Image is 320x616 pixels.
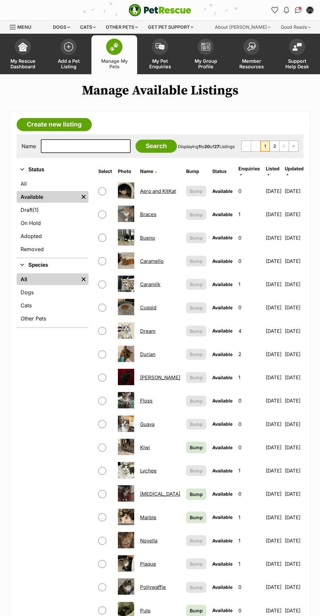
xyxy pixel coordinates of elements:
td: [DATE] [285,366,304,389]
a: Bump [186,442,206,453]
a: Create new listing [17,118,92,131]
td: [DATE] [285,227,304,249]
button: Bump [186,372,206,383]
strong: 27 [214,144,219,149]
a: Marble [140,514,156,521]
a: Manage My Pets [91,35,137,74]
ul: Account quick links [269,5,315,15]
button: Bump [186,535,206,546]
td: 0 [236,389,263,412]
td: [DATE] [263,366,284,389]
th: Bump [184,163,209,179]
a: Bueno [140,235,155,241]
nav: Pagination [241,141,298,152]
td: [DATE] [263,506,284,529]
img: chat-41dd97257d64d25036548639549fe6c8038ab92f7586957e7f3b1b290dea8141.svg [295,7,302,13]
th: Select [96,163,115,179]
a: Aero and KitKat [140,188,176,194]
td: [DATE] [285,506,304,529]
td: [DATE] [263,389,284,412]
td: 4 [236,320,263,342]
a: Draft [17,204,88,216]
span: Available [212,398,232,403]
span: Available [212,468,232,473]
td: 0 [236,250,263,272]
span: Add a Pet Listing [54,58,83,69]
a: Plaque [140,561,156,567]
a: Dogs [17,286,88,298]
span: Available [212,375,232,380]
a: All [17,178,88,190]
span: Bump [190,188,203,195]
td: [DATE] [285,343,304,366]
span: Available [212,351,232,357]
button: Species [17,261,88,269]
td: 0 [236,483,263,505]
span: Bump [190,514,203,521]
td: [DATE] [263,180,284,202]
span: Bump [190,607,203,614]
a: Removed [17,243,88,255]
div: Species [17,272,88,327]
button: Bump [186,349,206,360]
a: Available [17,191,79,203]
button: Bump [186,465,206,476]
td: [DATE] [285,459,304,482]
img: help-desk-icon-fdf02630f3aa405de69fd3d07c3f3aa587a6932b1a1747fa1d2bba05be0121f9.svg [293,43,302,51]
td: [DATE] [263,250,284,272]
img: group-profile-icon-3fa3cf56718a62981997c0bc7e787c4b2cf8bcc04b72c1350f741eb67cf2f40e.svg [201,43,210,51]
a: Cuspid [140,304,156,311]
td: 0 [236,413,263,436]
a: Page 2 [270,141,279,151]
a: My Group Profile [183,35,229,74]
a: Cats [17,299,88,311]
td: [DATE] [285,203,304,226]
button: Bump [186,396,206,406]
a: Caramello [140,258,164,264]
label: Name [22,143,36,149]
a: Name [140,168,157,174]
span: Bump [190,444,203,451]
span: Bump [190,560,203,567]
button: Bump [186,279,206,290]
button: Bump [186,209,206,220]
td: 0 [236,436,263,459]
td: [DATE] [263,553,284,575]
a: Bump [186,488,206,500]
a: Add a Pet Listing [46,35,91,74]
td: [DATE] [263,343,284,366]
span: Bump [190,258,203,265]
span: Displaying to of Listings [178,144,235,149]
span: Bump [190,351,203,358]
td: 0 [236,180,263,202]
td: [DATE] [285,180,304,202]
td: [DATE] [263,203,284,226]
a: Remove filter [79,273,88,285]
span: Available [212,607,232,613]
td: 2 [236,343,263,366]
span: Member Resources [237,58,266,69]
span: Bump [190,234,203,241]
td: [DATE] [285,553,304,575]
img: member-resources-icon-8e73f808a243e03378d46382f2149f9095a855e16c252ad45f914b54edf8863c.svg [247,42,256,51]
a: Guava [140,421,154,427]
span: translation missing: en.admin.listings.index.attributes.enquiries [238,166,260,171]
a: Floss [140,398,152,404]
span: My Rescue Dashboard [8,58,38,69]
div: Dogs [48,21,74,34]
td: [DATE] [285,320,304,342]
td: [DATE] [263,296,284,319]
span: Available [212,538,232,543]
td: 0 [236,576,263,598]
span: Manage My Pets [100,58,129,69]
span: Previous page [251,141,260,151]
a: Bump [186,512,206,523]
td: [DATE] [263,483,284,505]
a: Last page [289,141,298,151]
span: Bump [190,211,203,218]
td: [DATE] [285,413,304,436]
td: 1 [236,529,263,552]
span: Listed [266,166,280,171]
span: Available [212,258,232,264]
td: [DATE] [263,320,284,342]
